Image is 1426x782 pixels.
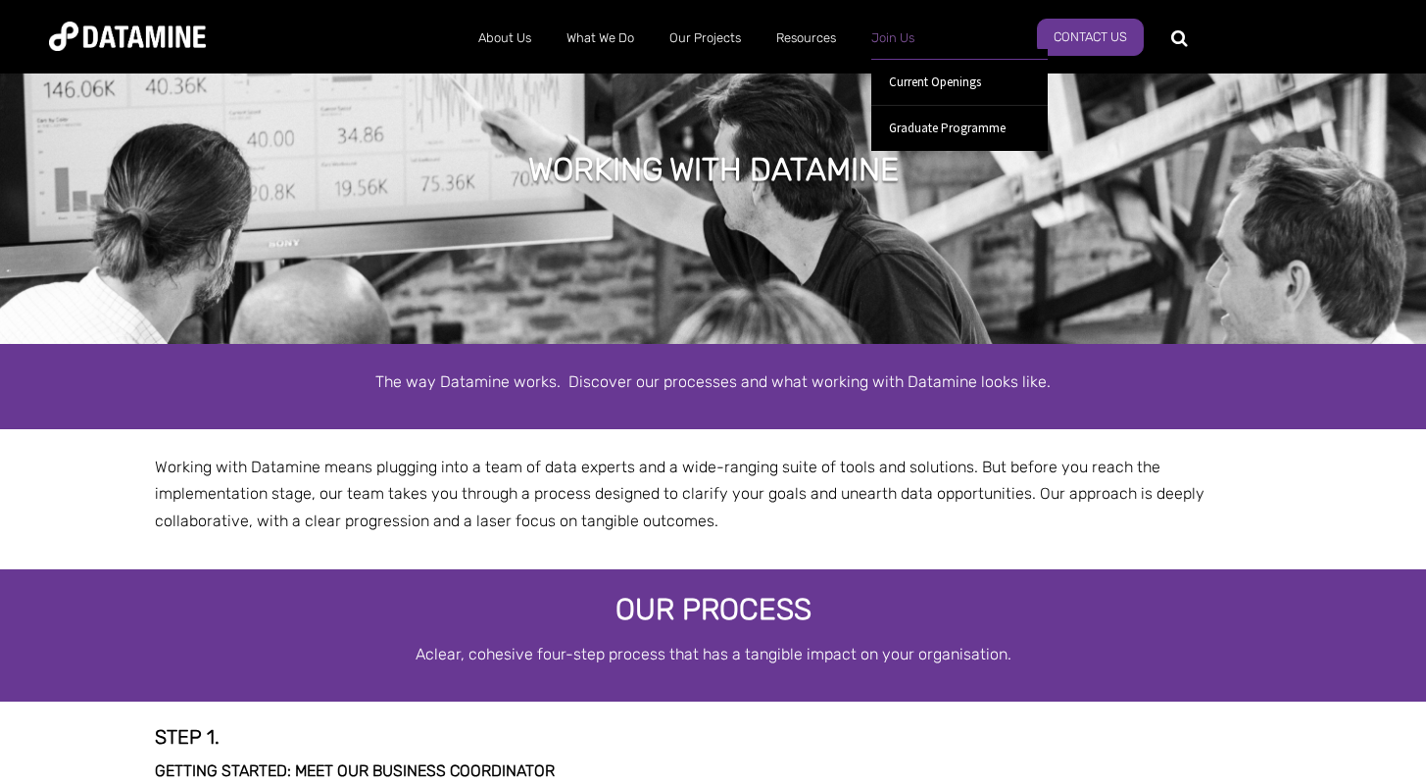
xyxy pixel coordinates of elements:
[871,105,1048,151] a: Graduate Programme
[155,725,220,749] strong: Step 1.
[155,544,156,545] img: Banking & Financial
[416,645,425,663] span: A
[49,22,206,51] img: Datamine
[549,13,652,64] a: What We Do
[1037,19,1144,56] a: Contact Us
[461,13,549,64] a: About Us
[155,761,555,780] span: Getting started: Meet our business coordinator
[528,148,899,191] h1: Working with Datamine
[871,59,1048,105] a: Current Openings
[155,368,1272,395] p: The way Datamine works. Discover our processes and what working with Datamine looks like.
[615,592,811,627] span: Our Process
[425,645,1011,663] span: clear, cohesive four-step process that has a tangible impact on your organisation.
[652,13,759,64] a: Our Projects
[155,458,1205,529] span: Working with Datamine means plugging into a team of data experts and a wide-ranging suite of tool...
[854,13,932,64] a: Join Us
[759,13,854,64] a: Resources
